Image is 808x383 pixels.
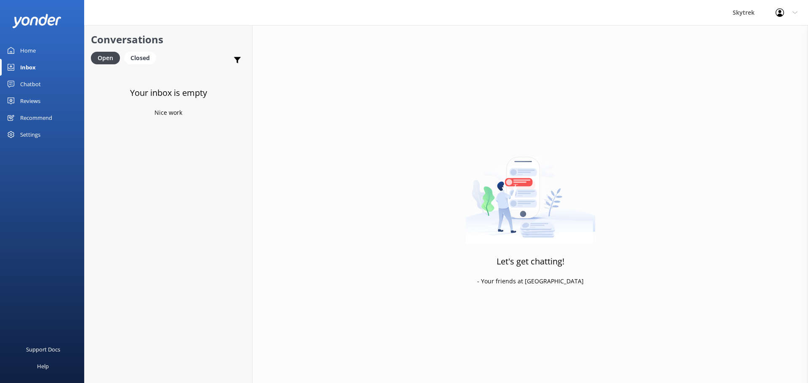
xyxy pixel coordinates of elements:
div: Help [37,358,49,375]
div: Closed [124,52,156,64]
h3: Your inbox is empty [130,86,207,100]
div: Home [20,42,36,59]
div: Support Docs [26,341,60,358]
a: Open [91,53,124,62]
div: Open [91,52,120,64]
h3: Let's get chatting! [497,255,564,268]
p: - Your friends at [GEOGRAPHIC_DATA] [477,277,584,286]
p: Nice work [154,108,182,117]
div: Recommend [20,109,52,126]
img: yonder-white-logo.png [13,14,61,28]
h2: Conversations [91,32,246,48]
a: Closed [124,53,160,62]
img: artwork of a man stealing a conversation from at giant smartphone [465,139,595,244]
div: Settings [20,126,40,143]
div: Chatbot [20,76,41,92]
div: Inbox [20,59,36,76]
div: Reviews [20,92,40,109]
